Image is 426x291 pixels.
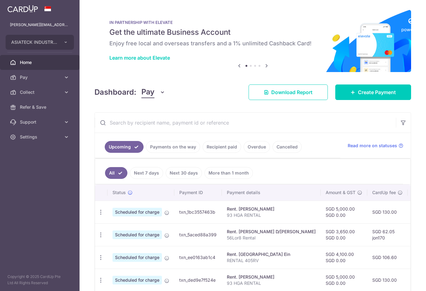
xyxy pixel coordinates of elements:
a: Overdue [244,141,270,153]
div: Rent. [PERSON_NAME] [227,274,316,280]
p: IN PARTNERSHIP WITH ELEVATE [109,20,396,25]
h4: Dashboard: [94,87,136,98]
a: Next 7 days [130,167,163,179]
a: Payments on the way [146,141,200,153]
a: Cancelled [273,141,302,153]
span: ASIATECK INDUSTRIAL SUPPLIER PTE. LTD. [11,39,57,45]
span: Amount & GST [326,189,355,196]
a: More than 1 month [204,167,253,179]
div: Rent. [PERSON_NAME] D/[PERSON_NAME] [227,229,316,235]
span: Support [20,119,61,125]
span: Pay [141,86,154,98]
button: ASIATECK INDUSTRIAL SUPPLIER PTE. LTD. [6,35,74,50]
td: txn_ee0163ab1c4 [174,246,222,269]
span: Read more on statuses [348,143,397,149]
img: Renovation banner [94,10,411,72]
a: Next 30 days [166,167,202,179]
span: Status [112,189,126,196]
span: Home [20,59,61,66]
a: All [105,167,127,179]
a: Recipient paid [203,141,241,153]
span: Scheduled for charge [112,230,162,239]
h5: Get the ultimate Business Account [109,27,396,37]
a: Download Report [249,84,328,100]
p: 56Lor8 Rental [227,235,316,241]
p: 93 HGA RENTAL [227,212,316,218]
th: Payment details [222,184,321,201]
td: txn_1bc3557463b [174,201,222,223]
span: Download Report [271,89,313,96]
span: Pay [20,74,61,80]
button: Pay [141,86,165,98]
span: Create Payment [358,89,396,96]
span: Scheduled for charge [112,208,162,216]
td: SGD 4,100.00 SGD 0.00 [321,246,367,269]
input: Search by recipient name, payment id or reference [95,113,396,133]
p: RENTAL 405RV [227,257,316,264]
td: SGD 130.00 [367,201,408,223]
span: Settings [20,134,61,140]
div: Rent. [PERSON_NAME] [227,206,316,212]
img: CardUp [7,5,38,12]
th: Payment ID [174,184,222,201]
div: Rent. [GEOGRAPHIC_DATA] Ein [227,251,316,257]
td: SGD 5,000.00 SGD 0.00 [321,201,367,223]
p: 93 HGA RENTAL [227,280,316,286]
p: [PERSON_NAME][EMAIL_ADDRESS][DOMAIN_NAME] [10,22,70,28]
td: txn_5aced88a399 [174,223,222,246]
td: SGD 62.05 jon170 [367,223,408,246]
span: Scheduled for charge [112,253,162,262]
td: SGD 3,650.00 SGD 0.00 [321,223,367,246]
a: Upcoming [105,141,144,153]
span: Collect [20,89,61,95]
span: CardUp fee [372,189,396,196]
a: Read more on statuses [348,143,403,149]
span: Scheduled for charge [112,276,162,284]
span: Refer & Save [20,104,61,110]
td: SGD 106.60 [367,246,408,269]
a: Create Payment [335,84,411,100]
h6: Enjoy free local and overseas transfers and a 1% unlimited Cashback Card! [109,40,396,47]
a: Learn more about Elevate [109,55,170,61]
